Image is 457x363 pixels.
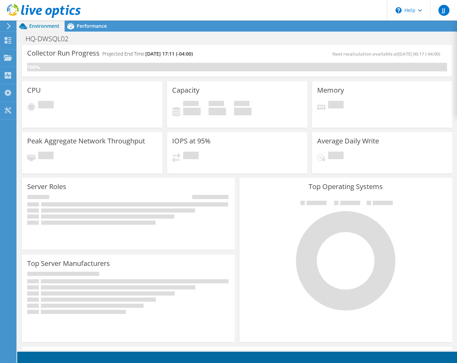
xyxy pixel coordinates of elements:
span: Pending [183,152,199,161]
h4: 0 GiB [209,108,226,115]
svg: \n [395,7,402,13]
h3: IOPS at 95% [172,137,211,145]
h4: 0 GiB [183,108,201,115]
span: Pending [328,101,344,110]
h3: Top Operating Systems [245,183,447,190]
span: Performance [77,23,107,29]
span: [DATE] 00:17 (-04:00) [398,51,440,57]
h4: 0 GiB [234,108,252,115]
span: Free [209,101,224,108]
span: [DATE] 17:11 (-04:00) [145,50,193,57]
h3: Memory [317,86,344,94]
span: JJ [438,5,449,16]
span: Environment [29,23,59,29]
span: Pending [38,152,54,161]
span: Total [234,101,249,108]
h3: Top Server Manufacturers [27,260,110,267]
h3: Capacity [172,86,199,94]
h3: Server Roles [27,183,66,190]
h3: Peak Aggregate Network Throughput [27,137,145,145]
h1: HQ-DWSQL02 [22,35,79,43]
h4: Projected End Time: [102,50,193,58]
h3: CPU [27,86,41,94]
span: Used [183,101,199,108]
span: Next recalculation available at [332,51,444,57]
span: Pending [38,101,54,110]
span: Pending [328,152,344,161]
h3: Average Daily Write [317,137,379,145]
